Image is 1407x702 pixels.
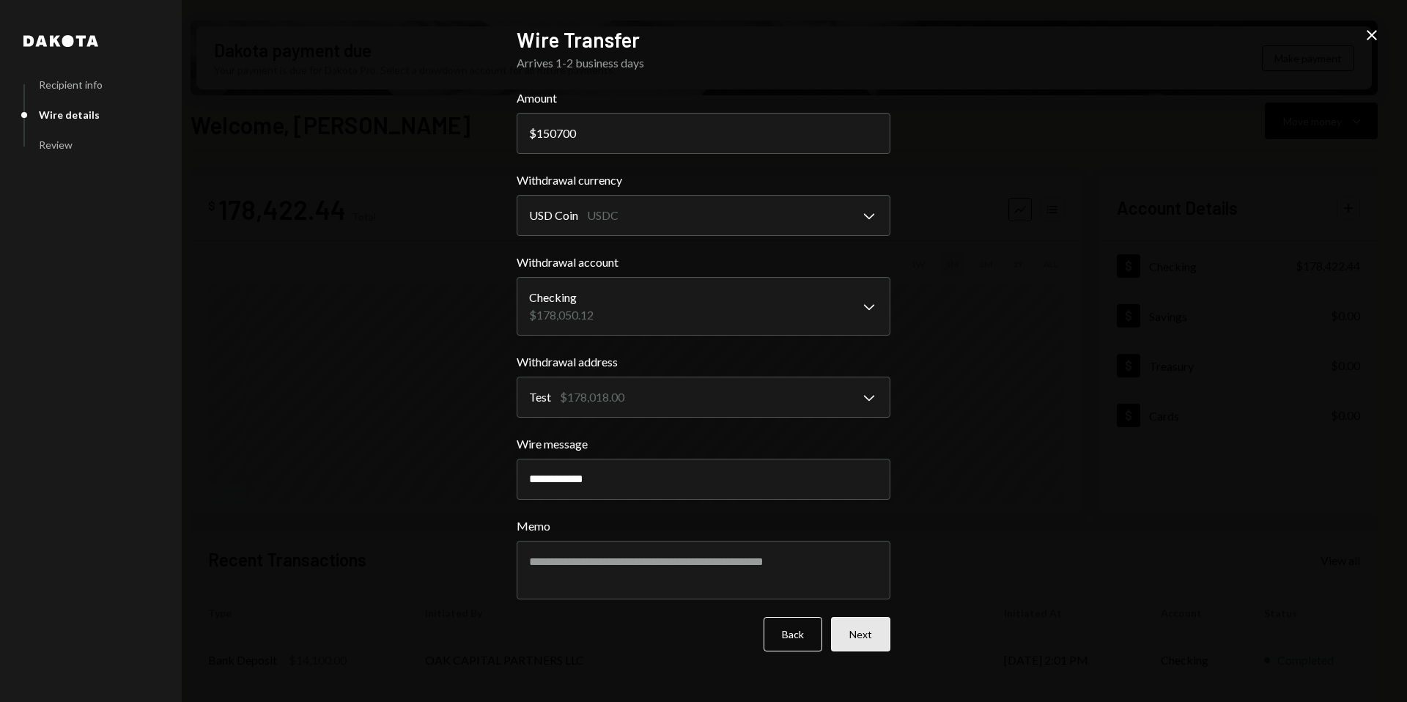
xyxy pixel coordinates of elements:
[517,26,890,54] h2: Wire Transfer
[39,78,103,91] div: Recipient info
[517,435,890,453] label: Wire message
[517,517,890,535] label: Memo
[39,108,100,121] div: Wire details
[517,195,890,236] button: Withdrawal currency
[517,113,890,154] input: 0.00
[560,388,624,406] div: $178,018.00
[517,377,890,418] button: Withdrawal address
[517,89,890,107] label: Amount
[517,277,890,336] button: Withdrawal account
[529,126,536,140] div: $
[831,617,890,651] button: Next
[517,353,890,371] label: Withdrawal address
[517,171,890,189] label: Withdrawal currency
[764,617,822,651] button: Back
[587,207,618,224] div: USDC
[517,254,890,271] label: Withdrawal account
[517,54,890,72] div: Arrives 1-2 business days
[39,138,73,151] div: Review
